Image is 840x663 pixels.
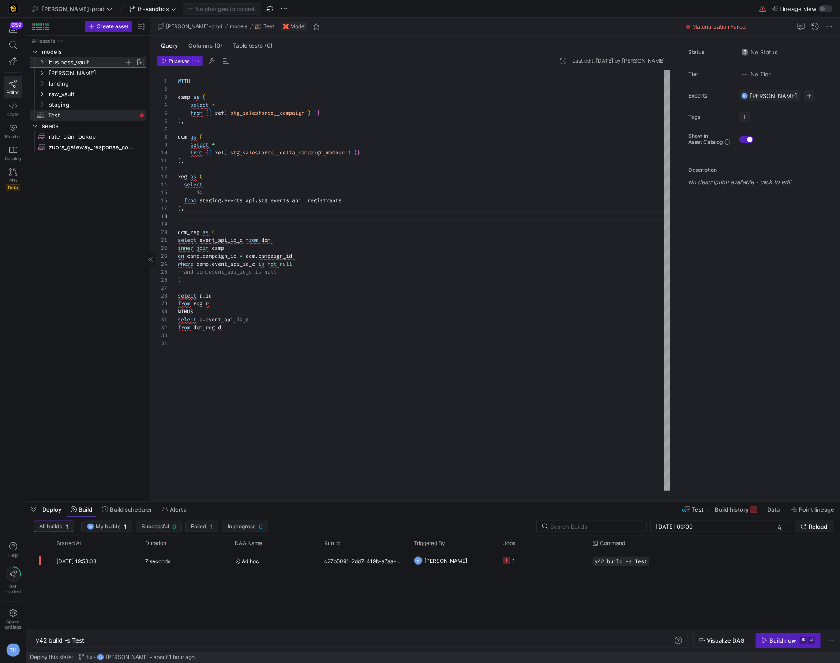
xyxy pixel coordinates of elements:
[193,324,215,331] span: dcm_reg
[800,637,807,644] kbd: ⌘
[178,117,181,124] span: )
[212,229,215,236] span: (
[96,524,120,530] span: My builds
[98,502,156,517] button: Build scheduler
[86,654,92,660] span: fix
[4,165,22,195] a: PRsBeta
[30,99,146,110] div: Press SPACE to select this row.
[218,324,221,331] span: d
[178,308,193,315] span: MINUS
[742,71,771,78] span: No Tier
[30,89,146,99] div: Press SPACE to select this row.
[161,43,178,49] span: Query
[49,57,124,68] span: business_vault
[214,43,222,49] span: (0)
[6,643,20,657] div: TH
[209,109,212,117] span: {
[206,292,212,299] span: id
[739,68,773,80] button: No tierNo Tier
[4,1,22,16] a: https://storage.googleapis.com/y42-prod-data-exchange/images/uAsz27BndGEK0hZWDFeOjoxA7jCwgK9jE472...
[742,49,778,56] span: No Status
[157,204,167,212] div: 17
[656,523,693,530] input: Start datetime
[799,506,834,513] span: Point lineage
[157,101,167,109] div: 4
[795,521,833,532] button: Reload
[424,550,467,571] span: [PERSON_NAME]
[222,521,268,532] button: In progress0
[145,558,170,565] y42-duration: 7 seconds
[157,252,167,260] div: 23
[224,149,227,156] span: (
[81,521,132,532] button: THMy builds1
[178,276,181,283] span: )
[4,76,22,98] a: Editor
[224,109,227,117] span: (
[228,524,255,530] span: In progress
[253,21,276,32] button: Test
[202,229,209,236] span: as
[258,260,264,267] span: is
[688,71,732,77] span: Tier
[157,77,167,85] div: 1
[7,90,19,95] span: Editor
[263,23,274,30] span: Test
[317,109,320,117] span: }
[157,331,167,339] div: 33
[42,5,105,12] span: [PERSON_NAME]-prod
[688,114,732,120] span: Tags
[307,109,311,117] span: )
[30,68,146,78] div: Press SPACE to select this row.
[36,637,84,644] span: y42 build -s Test
[188,43,222,49] span: Columns
[157,181,167,188] div: 14
[178,316,196,323] span: select
[172,523,176,530] span: 0
[550,523,639,530] input: Search Builds
[178,229,199,236] span: dcm_reg
[688,178,836,185] p: No description available - click to edit
[32,38,55,44] div: All assets
[56,540,81,546] span: Started At
[169,58,189,64] span: Preview
[512,550,515,571] div: 1
[4,21,22,37] button: 659
[178,300,190,307] span: from
[30,46,146,57] div: Press SPACE to select this row.
[196,245,209,252] span: join
[157,292,167,300] div: 28
[9,178,17,183] span: PRs
[357,149,360,156] span: }
[166,23,222,30] span: [PERSON_NAME]-prod
[199,237,243,244] span: event_api_id_c
[196,189,202,196] span: id
[178,245,193,252] span: inner
[157,173,167,181] div: 13
[157,268,167,276] div: 25
[184,181,202,188] span: select
[181,205,184,212] span: ,
[6,184,20,191] span: Beta
[210,523,213,530] span: 1
[178,252,184,260] span: on
[190,173,196,180] span: as
[127,3,179,15] button: th-sandbox
[206,149,209,156] span: {
[157,85,167,93] div: 2
[688,49,732,55] span: Status
[199,197,221,204] span: staging
[595,558,647,565] span: y42 build -s Test
[157,165,167,173] div: 12
[187,252,199,260] span: camp
[85,21,132,32] button: Create asset
[157,284,167,292] div: 27
[235,551,314,572] span: Ad hoc
[178,78,190,85] span: WITH
[215,109,224,117] span: ref
[191,524,206,530] span: Failed
[314,109,317,117] span: }
[209,260,212,267] span: .
[503,540,515,546] span: Jobs
[235,540,262,546] span: DAG Name
[692,506,704,513] span: Test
